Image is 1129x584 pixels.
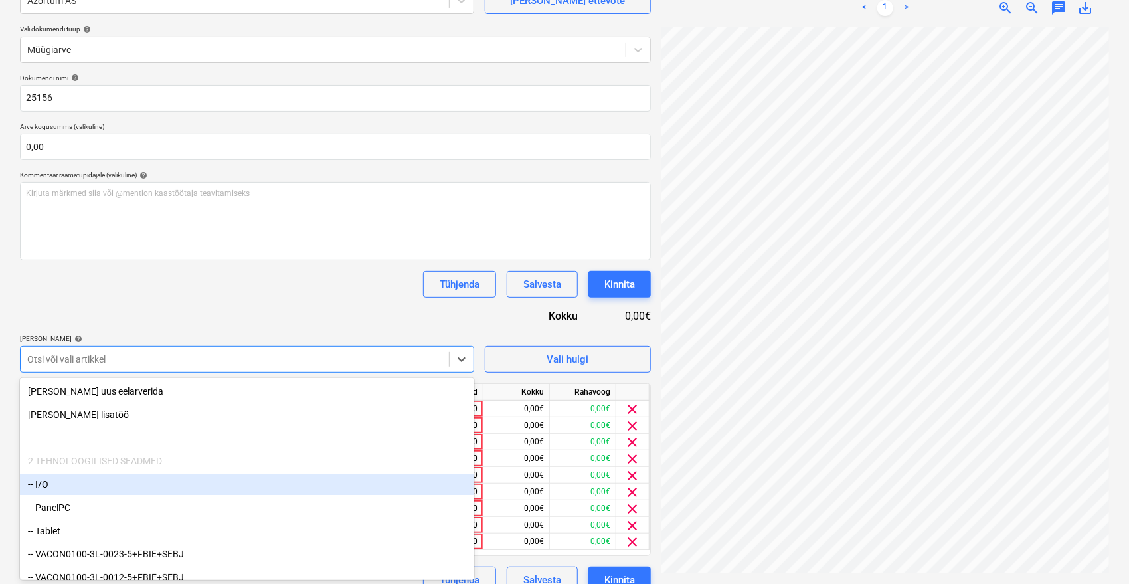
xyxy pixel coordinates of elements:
div: Kommentaar raamatupidajale (valikuline) [20,171,651,179]
div: 0,00€ [483,534,550,550]
div: [PERSON_NAME] uus eelarverida [20,381,474,402]
div: 0,00€ [550,484,616,500]
span: clear [625,435,641,450]
span: clear [625,451,641,467]
div: -- PanelPC [20,497,474,518]
button: Tühjenda [423,271,496,298]
div: 0,00€ [483,434,550,450]
span: help [72,335,82,343]
span: clear [625,534,641,550]
span: help [68,74,79,82]
div: ------------------------------ [20,427,474,448]
div: [PERSON_NAME] [20,334,474,343]
span: help [137,171,147,179]
span: clear [625,401,641,417]
div: Lisa uus eelarverida [20,381,474,402]
div: [PERSON_NAME] lisatöö [20,404,474,425]
div: 0,00€ [600,308,651,324]
div: Dokumendi nimi [20,74,651,82]
div: Kokku [478,308,600,324]
button: Vali hulgi [485,346,651,373]
div: 0,00€ [483,450,550,467]
div: -- VACON0100-3L-0023-5+FBIE+SEBJ [20,543,474,565]
div: -- Tablet [20,520,474,541]
span: help [80,25,91,33]
span: clear [625,501,641,517]
div: Tühjenda [440,276,479,293]
div: Rahavoog [550,384,616,401]
div: 0,00€ [550,401,616,417]
span: clear [625,418,641,434]
div: 0,00€ [483,484,550,500]
div: 0,00€ [550,417,616,434]
div: 2 TEHNOLOOGILISED SEADMED [20,450,474,472]
span: clear [625,484,641,500]
div: Vali dokumendi tüüp [20,25,651,33]
div: 0,00€ [550,534,616,550]
div: 0,00€ [550,500,616,517]
div: 0,00€ [550,434,616,450]
span: clear [625,518,641,534]
div: 0,00€ [550,467,616,484]
div: Salvesta [523,276,561,293]
div: 0,00€ [483,401,550,417]
div: Lisa uus lisatöö [20,404,474,425]
p: Arve kogusumma (valikuline) [20,122,651,134]
span: clear [625,468,641,484]
div: 0,00€ [483,467,550,484]
div: 0,00€ [483,500,550,517]
div: Kokku [483,384,550,401]
div: -- I/O [20,474,474,495]
div: Kinnita [604,276,635,293]
div: 0,00€ [550,450,616,467]
div: 0,00€ [483,517,550,534]
button: Salvesta [507,271,578,298]
input: Arve kogusumma (valikuline) [20,134,651,160]
div: 0,00€ [550,517,616,534]
input: Dokumendi nimi [20,85,651,112]
div: Vali hulgi [547,351,588,368]
button: Kinnita [588,271,651,298]
div: 0,00€ [483,417,550,434]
